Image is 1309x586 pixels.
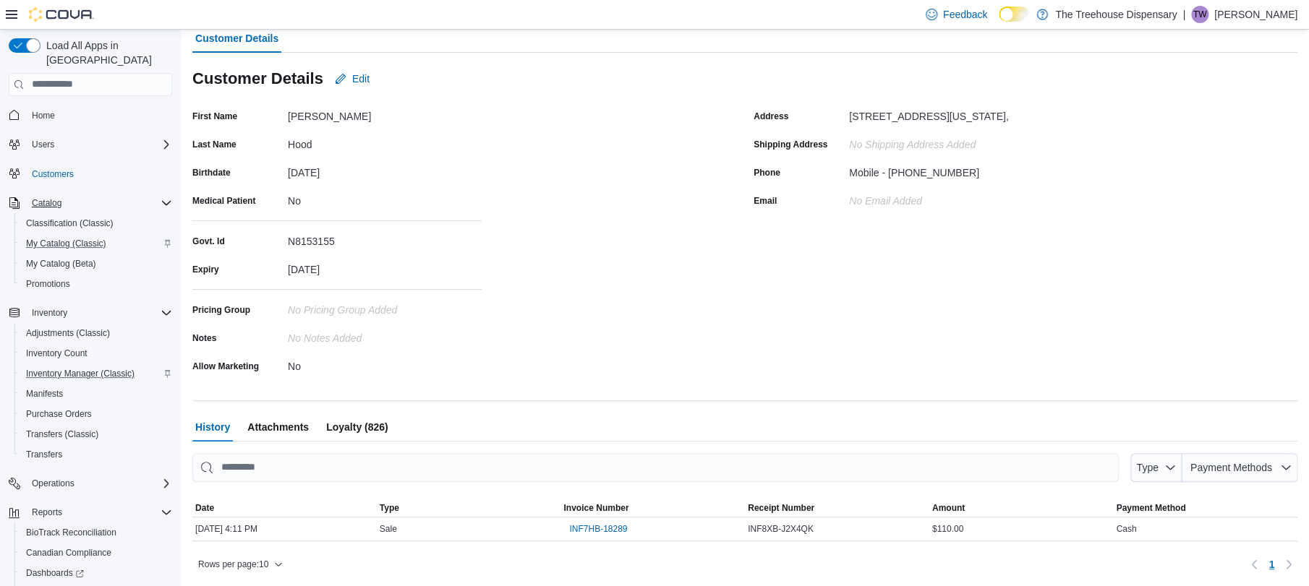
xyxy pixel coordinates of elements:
[192,332,216,344] label: Notes
[192,236,225,247] label: Govt. Id
[999,7,1029,22] input: Dark Mode
[849,133,1043,150] div: No Shipping Address added
[192,453,1119,482] input: This is a search bar. As you type, the results lower in the page will automatically filter.
[20,275,172,293] span: Promotions
[26,258,96,270] span: My Catalog (Beta)
[14,274,178,294] button: Promotions
[380,502,399,514] span: Type
[14,233,178,254] button: My Catalog (Classic)
[563,502,628,514] span: Invoice Number
[26,217,114,229] span: Classification (Classic)
[20,255,172,272] span: My Catalog (Beta)
[14,254,178,274] button: My Catalog (Beta)
[1116,523,1136,535] span: Cash
[195,24,278,53] span: Customer Details
[26,504,68,521] button: Reports
[192,70,323,87] h3: Customer Details
[20,324,172,342] span: Adjustments (Classic)
[40,38,172,67] span: Load All Apps in [GEOGRAPHIC_DATA]
[192,139,236,150] label: Last Name
[288,230,482,247] div: N8153155
[14,563,178,583] a: Dashboards
[377,499,561,517] button: Type
[1191,6,1208,23] div: Tina Wilkins
[1182,6,1185,23] p: |
[26,165,172,183] span: Customers
[14,363,178,384] button: Inventory Manager (Classic)
[563,520,633,538] button: INF7HB-18289
[1263,553,1280,576] ul: Pagination for table:
[192,304,250,316] label: Pricing Group
[1136,462,1158,473] span: Type
[20,365,140,382] a: Inventory Manager (Classic)
[3,163,178,184] button: Customers
[20,426,104,443] a: Transfers (Classic)
[1055,6,1177,23] p: The Treehouse Dispensary
[754,111,788,122] label: Address
[288,105,482,122] div: [PERSON_NAME]
[1182,453,1297,482] button: Payment Methods
[26,278,70,290] span: Promotions
[745,499,929,517] button: Receipt Number
[26,304,172,322] span: Inventory
[3,502,178,522] button: Reports
[1130,453,1182,482] button: Type
[26,194,172,212] span: Catalog
[20,324,116,342] a: Adjustments (Classic)
[1193,6,1207,23] span: TW
[932,502,965,514] span: Amount
[14,343,178,363] button: Inventory Count
[26,165,80,183] a: Customers
[3,134,178,155] button: Users
[20,446,172,463] span: Transfers
[20,215,119,232] a: Classification (Classic)
[14,404,178,424] button: Purchase Orders
[3,303,178,323] button: Inventory
[26,136,172,153] span: Users
[26,475,172,492] span: Operations
[1214,6,1297,23] p: [PERSON_NAME]
[26,449,62,460] span: Transfers
[20,255,102,272] a: My Catalog (Beta)
[14,384,178,404] button: Manifests
[20,385,172,402] span: Manifests
[380,523,397,535] span: Sale
[288,189,482,207] div: No
[195,413,230,441] span: History
[26,107,61,124] a: Home
[754,167,780,178] label: Phone
[26,504,172,521] span: Reports
[26,408,92,420] span: Purchase Orders
[14,323,178,343] button: Adjustments (Classic)
[3,473,178,494] button: Operations
[1245,556,1263,573] button: Previous page
[754,139,827,150] label: Shipping Address
[20,345,93,362] a: Inventory Count
[247,413,309,441] span: Attachments
[32,168,74,180] span: Customers
[288,298,482,316] div: No Pricing Group Added
[849,105,1008,122] div: [STREET_ADDRESS][US_STATE],
[14,444,178,465] button: Transfers
[32,110,55,121] span: Home
[192,195,255,207] label: Medical Patient
[26,428,98,440] span: Transfers (Classic)
[32,478,74,489] span: Operations
[14,543,178,563] button: Canadian Compliance
[929,520,1114,538] div: $110.00
[1113,499,1297,517] button: Payment Method
[569,523,627,535] span: INF7HB-18289
[26,106,172,124] span: Home
[560,499,745,517] button: Invoice Number
[748,502,814,514] span: Receipt Number
[288,355,482,372] div: No
[288,327,482,344] div: No Notes added
[192,499,377,517] button: Date
[20,215,172,232] span: Classification (Classic)
[754,195,777,207] label: Email
[288,258,482,275] div: [DATE]
[20,524,122,541] a: BioTrack Reconciliation
[20,235,112,252] a: My Catalog (Classic)
[26,368,135,379] span: Inventory Manager (Classic)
